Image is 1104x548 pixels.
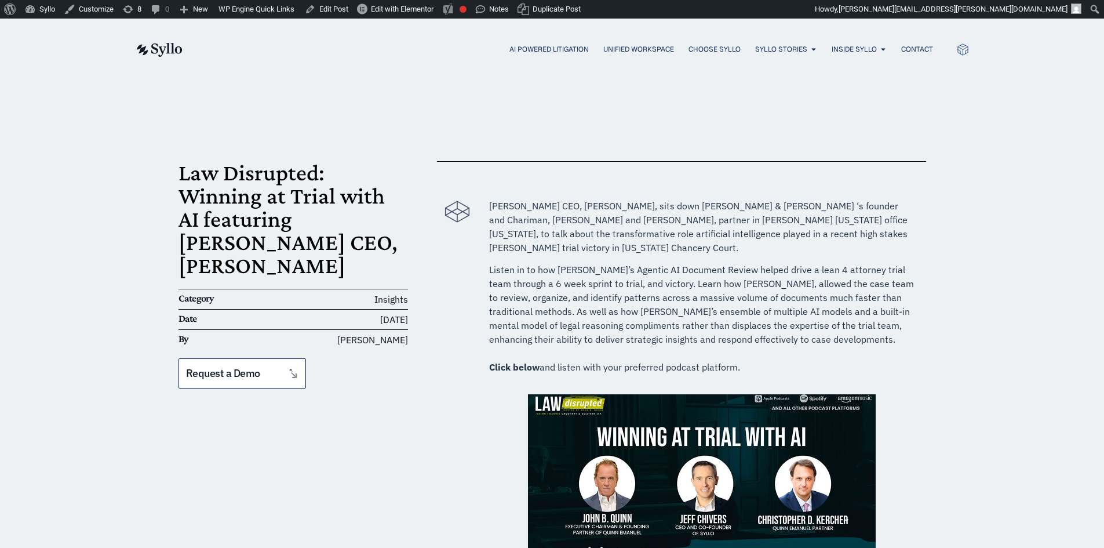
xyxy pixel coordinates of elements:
time: [DATE] [380,314,408,325]
a: Request a Demo [178,358,306,389]
p: [PERSON_NAME] CEO, [PERSON_NAME], sits down [PERSON_NAME] & [PERSON_NAME] ‘s founder and Chariman... [489,199,914,255]
h6: By [178,333,255,346]
h1: Law Disrupted: Winning at Trial with AI featuring [PERSON_NAME] CEO, [PERSON_NAME] [178,161,409,277]
p: Listen in to how [PERSON_NAME]’s Agentic AI Document Review helped drive a lean 4 attorney trial ... [489,263,914,374]
span: [PERSON_NAME] [337,333,408,347]
img: syllo [135,43,183,57]
a: Syllo Stories [755,44,807,55]
a: AI Powered Litigation [509,44,589,55]
b: Click below [489,361,540,373]
span: Insights [374,293,408,305]
span: Edit with Elementor [371,5,433,13]
a: Inside Syllo [832,44,877,55]
span: [PERSON_NAME][EMAIL_ADDRESS][PERSON_NAME][DOMAIN_NAME] [839,5,1067,13]
nav: Menu [206,44,933,55]
h6: Date [178,313,255,325]
a: Unified Workspace [603,44,674,55]
a: Choose Syllo [688,44,741,55]
div: Focus keyphrase not set [460,6,467,13]
div: Menu Toggle [206,44,933,55]
a: Contact [901,44,933,55]
h6: Category [178,292,255,305]
span: Request a Demo [186,368,260,379]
